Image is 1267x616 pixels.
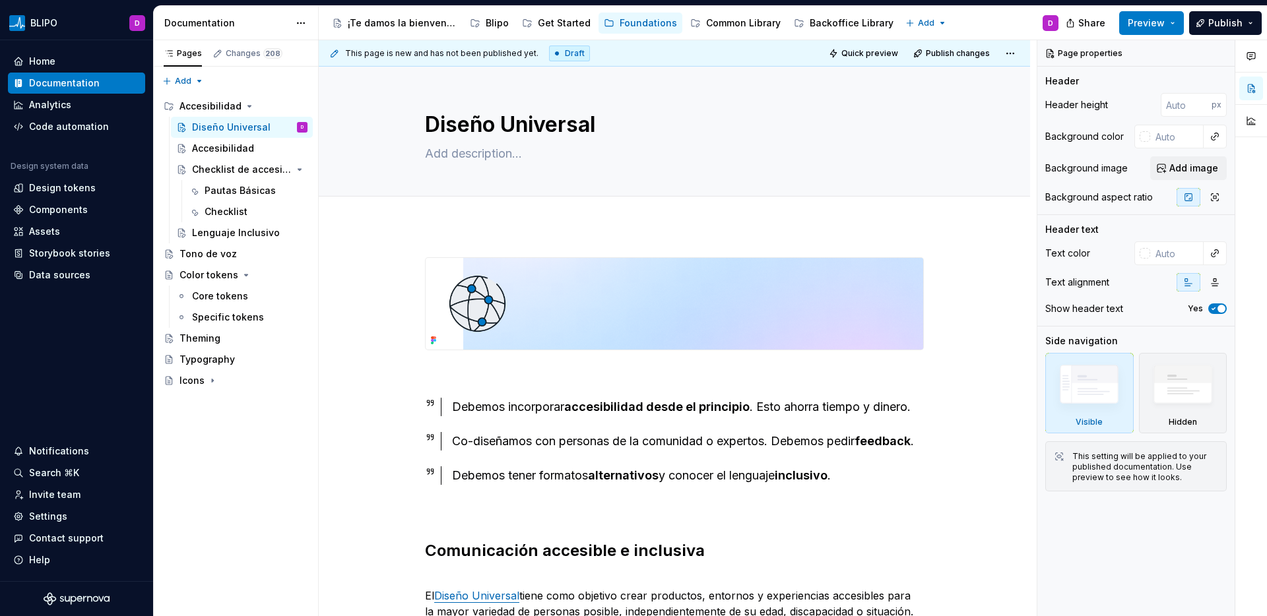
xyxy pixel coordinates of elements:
[205,205,247,218] div: Checklist
[327,10,899,36] div: Page tree
[855,434,911,448] strong: feedback
[158,72,208,90] button: Add
[183,180,313,201] a: Pautas Básicas
[327,13,462,34] a: ¡Te damos la bienvenida a Blipo!
[588,468,659,482] strong: alternativos
[29,553,50,567] div: Help
[1045,162,1128,175] div: Background image
[1076,417,1103,427] div: Visible
[465,13,514,34] a: Blipo
[564,400,750,414] strong: accesibilidad desde el principio
[8,484,145,505] a: Invite team
[171,138,313,159] a: Accesibilidad
[1045,353,1134,433] div: Visible
[164,16,289,30] div: Documentation
[158,96,313,391] div: Page tree
[29,181,96,195] div: Design tokens
[452,398,924,416] div: Debemos incorporar . Esto ahorra tiempo y dinero.
[452,432,924,450] div: Co-diseñamos con personas de la comunidad o expertos. Debemos pedir .
[9,15,25,31] img: 45309493-d480-4fb3-9f86-8e3098b627c9.png
[205,184,276,197] div: Pautas Básicas
[348,16,457,30] div: ¡Te damos la bienvenida a Blipo!
[8,73,145,94] a: Documentation
[1045,98,1108,111] div: Header height
[1119,11,1184,35] button: Preview
[8,221,145,242] a: Assets
[301,121,304,134] div: D
[620,16,677,30] div: Foundations
[8,177,145,199] a: Design tokens
[263,48,282,59] span: 208
[1045,276,1109,289] div: Text alignment
[1169,417,1197,427] div: Hidden
[1128,16,1165,30] span: Preview
[179,353,235,366] div: Typography
[158,264,313,286] a: Color tokens
[810,16,893,30] div: Backoffice Library
[171,286,313,307] a: Core tokens
[8,549,145,570] button: Help
[1150,125,1204,148] input: Auto
[8,243,145,264] a: Storybook stories
[1078,16,1105,30] span: Share
[29,532,104,545] div: Contact support
[226,48,282,59] div: Changes
[175,76,191,86] span: Add
[1045,247,1090,260] div: Text color
[158,349,313,370] a: Typography
[158,370,313,391] a: Icons
[1212,100,1221,110] p: px
[841,48,898,59] span: Quick preview
[8,441,145,462] button: Notifications
[44,592,110,605] svg: Supernova Logo
[29,55,55,68] div: Home
[685,13,786,34] a: Common Library
[29,268,90,282] div: Data sources
[1045,130,1124,143] div: Background color
[1072,451,1218,483] div: This setting will be applied to your published documentation. Use preview to see how it looks.
[1045,223,1099,236] div: Header text
[3,9,150,37] button: BLIPOD
[434,589,519,602] a: Diseño Universal
[425,541,705,560] strong: Comunicación accesible e inclusiva
[1189,11,1262,35] button: Publish
[179,100,242,113] div: Accesibilidad
[192,290,248,303] div: Core tokens
[1208,16,1243,30] span: Publish
[8,528,145,549] button: Contact support
[11,161,88,171] div: Design system data
[29,510,67,523] div: Settings
[1161,93,1212,117] input: Auto
[1139,353,1227,433] div: Hidden
[706,16,781,30] div: Common Library
[179,332,220,345] div: Theming
[29,445,89,458] div: Notifications
[8,199,145,220] a: Components
[599,13,682,34] a: Foundations
[29,225,60,238] div: Assets
[171,307,313,328] a: Specific tokens
[29,466,79,479] div: Search ⌘K
[192,142,254,155] div: Accesibilidad
[192,121,271,134] div: Diseño Universal
[171,159,313,180] a: Checklist de accesibilidad
[171,222,313,243] a: Lenguaje Inclusivo
[422,109,921,140] textarea: Diseño Universal
[1048,18,1053,28] div: D
[909,44,996,63] button: Publish changes
[179,374,205,387] div: Icons
[775,468,828,482] strong: inclusivo
[29,488,81,501] div: Invite team
[901,14,951,32] button: Add
[29,203,88,216] div: Components
[517,13,596,34] a: Get Started
[1169,162,1218,175] span: Add image
[1045,334,1118,348] div: Side navigation
[29,247,110,260] div: Storybook stories
[1150,156,1227,180] button: Add image
[8,94,145,115] a: Analytics
[29,120,109,133] div: Code automation
[1059,11,1114,35] button: Share
[918,18,934,28] span: Add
